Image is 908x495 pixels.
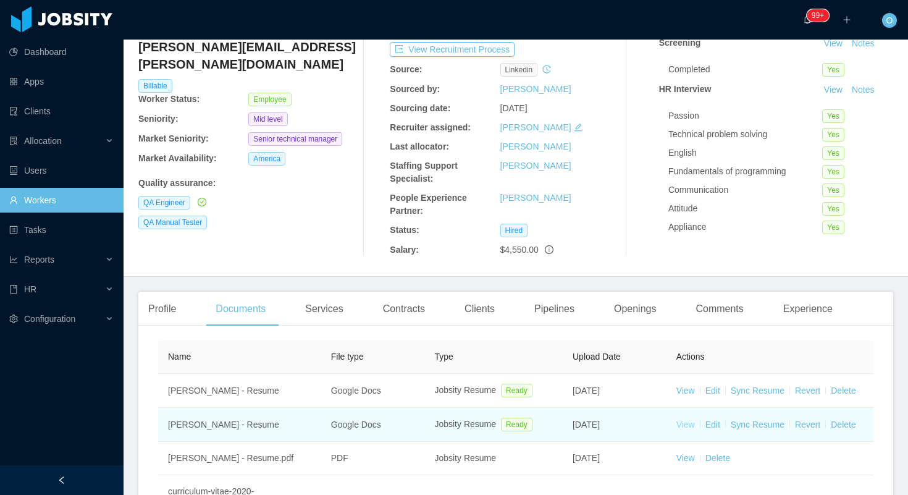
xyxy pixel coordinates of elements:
div: Technical problem solving [668,128,822,141]
div: Clients [455,292,505,326]
td: Google Docs [321,374,425,408]
span: Yes [822,128,844,142]
div: Fundamentals of programming [668,165,822,178]
h4: [PERSON_NAME][EMAIL_ADDRESS][PERSON_NAME][DOMAIN_NAME] [138,38,358,73]
div: Communication [668,184,822,197]
a: [PERSON_NAME] [500,84,571,94]
b: Sourcing date: [390,103,450,113]
a: View [676,453,695,463]
div: Contracts [373,292,435,326]
span: O [886,13,893,28]
strong: Screening [659,38,701,48]
a: Sync Resume [731,420,784,429]
span: Yes [822,146,844,160]
td: [PERSON_NAME] - Resume [158,374,321,408]
span: linkedin [500,63,538,77]
button: icon: exportView Recruitment Process [390,42,515,57]
span: Configuration [24,314,75,324]
a: [PERSON_NAME] [500,142,571,151]
span: Ready [501,418,532,431]
span: $4,550.00 [500,245,539,255]
span: [DATE] [573,386,600,396]
span: Yes [822,221,844,234]
span: Senior technical manager [248,132,342,146]
a: icon: auditClients [9,99,114,124]
a: View [820,38,847,48]
a: Revert [795,420,820,429]
span: Employee [248,93,291,106]
div: Experience [773,292,843,326]
a: View [676,386,695,396]
span: Jobsity Resume [434,453,496,463]
button: Notes [847,36,880,51]
td: [PERSON_NAME] - Resume [158,408,321,442]
span: QA Manual Tester [138,216,207,229]
a: [PERSON_NAME] [500,161,571,171]
span: [DATE] [573,453,600,463]
div: Attitude [668,202,822,215]
a: [PERSON_NAME] [500,122,571,132]
span: Actions [676,352,705,362]
div: Profile [138,292,186,326]
div: Appliance [668,221,822,234]
b: Quality assurance : [138,178,216,188]
b: Staffing Support Specialist: [390,161,458,184]
b: Last allocator: [390,142,449,151]
a: Edit [705,386,720,396]
td: PDF [321,442,425,475]
a: icon: profileTasks [9,218,114,242]
div: Services [295,292,353,326]
span: Allocation [24,136,62,146]
span: America [248,152,285,166]
span: QA Engineer [138,196,190,209]
div: Completed [668,63,822,76]
span: HR [24,284,36,294]
b: Sourced by: [390,84,440,94]
span: [DATE] [573,420,600,429]
a: icon: userWorkers [9,188,114,213]
i: icon: edit [574,123,582,132]
span: Ready [501,384,532,397]
i: icon: plus [843,15,851,24]
span: Upload Date [573,352,621,362]
span: Yes [822,184,844,197]
span: Yes [822,165,844,179]
td: [PERSON_NAME] - Resume.pdf [158,442,321,475]
b: Recruiter assigned: [390,122,471,132]
div: Comments [686,292,753,326]
a: View [676,420,695,429]
b: Market Availability: [138,153,217,163]
span: Jobsity Resume [434,419,496,429]
span: Yes [822,63,844,77]
a: Edit [705,420,720,429]
i: icon: solution [9,137,18,145]
div: Openings [604,292,666,326]
a: icon: robotUsers [9,158,114,183]
i: icon: bell [803,15,812,24]
b: Source: [390,64,422,74]
a: [PERSON_NAME] [500,193,571,203]
span: Type [434,352,453,362]
span: Name [168,352,191,362]
span: Yes [822,109,844,123]
a: icon: appstoreApps [9,69,114,94]
a: View [820,85,847,95]
i: icon: setting [9,315,18,323]
div: Documents [206,292,275,326]
span: File type [331,352,364,362]
a: Delete [831,386,855,396]
span: [DATE] [500,103,528,113]
span: Reports [24,255,54,264]
a: Delete [831,420,855,429]
b: Market Seniority: [138,133,209,143]
button: Notes [847,83,880,98]
span: Hired [500,224,528,237]
div: Pipelines [524,292,584,326]
b: Salary: [390,245,419,255]
span: Mid level [248,112,287,126]
b: Seniority: [138,114,179,124]
span: Yes [822,202,844,216]
a: icon: exportView Recruitment Process [390,44,515,54]
i: icon: book [9,285,18,294]
a: Delete [705,453,730,463]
